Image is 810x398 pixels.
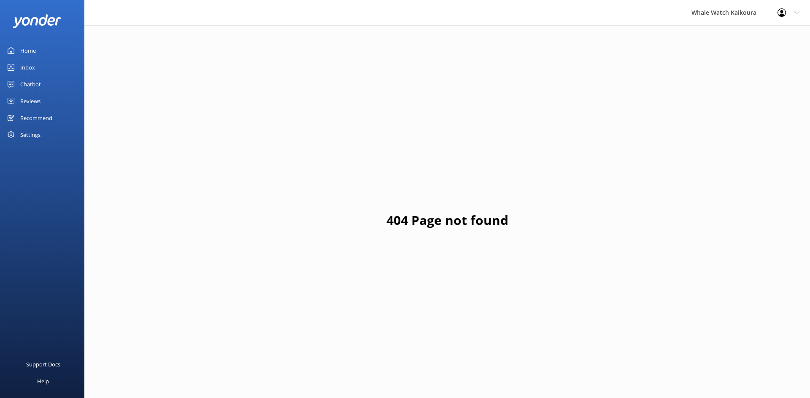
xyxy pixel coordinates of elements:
[20,59,35,76] div: Inbox
[20,42,36,59] div: Home
[37,373,49,390] div: Help
[386,210,508,230] h1: 404 Page not found
[20,76,41,93] div: Chatbot
[20,126,40,143] div: Settings
[20,110,52,126] div: Recommend
[20,93,40,110] div: Reviews
[26,356,60,373] div: Support Docs
[13,14,61,28] img: yonder-white-logo.png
